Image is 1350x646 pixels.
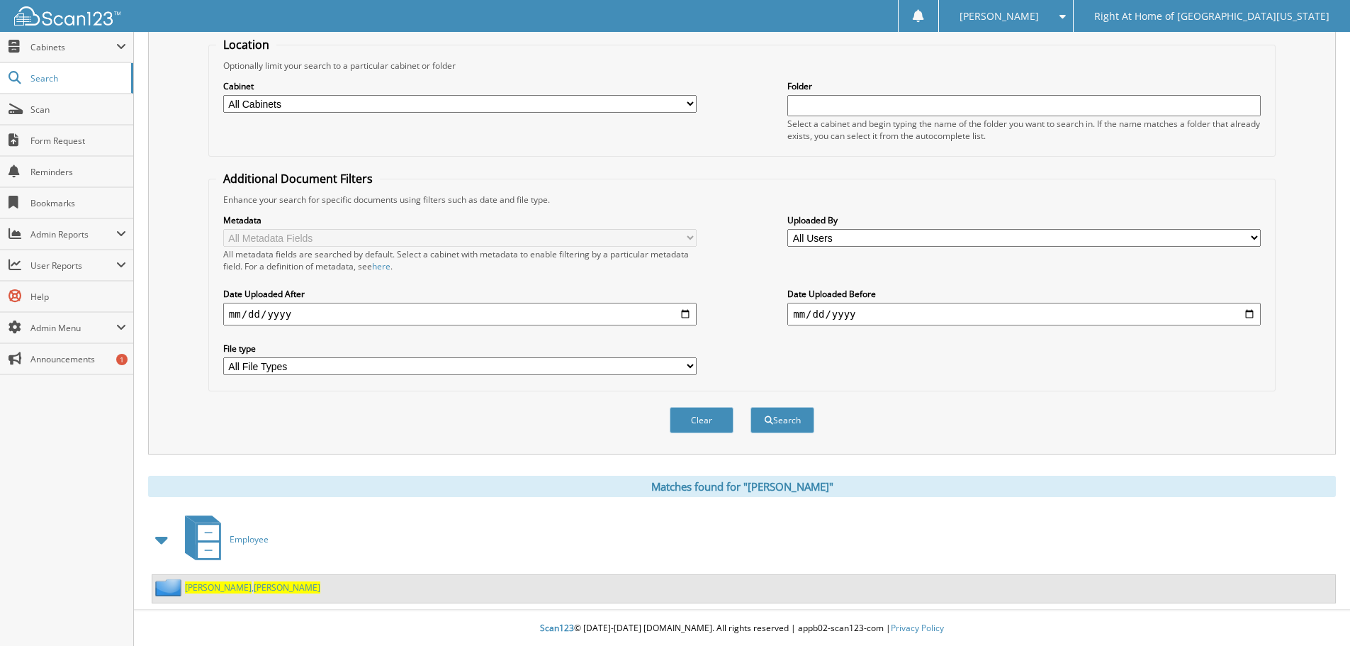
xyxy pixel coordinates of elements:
[230,533,269,545] span: Employee
[960,12,1039,21] span: [PERSON_NAME]
[787,214,1261,226] label: Uploaded By
[787,288,1261,300] label: Date Uploaded Before
[30,353,126,365] span: Announcements
[750,407,814,433] button: Search
[216,60,1268,72] div: Optionally limit your search to a particular cabinet or folder
[787,303,1261,325] input: end
[223,343,697,355] label: File type
[670,407,733,433] button: Clear
[891,622,944,634] a: Privacy Policy
[540,622,574,634] span: Scan123
[30,41,116,53] span: Cabinets
[216,194,1268,206] div: Enhance your search for specific documents using filters such as date and file type.
[223,303,697,325] input: start
[223,248,697,272] div: All metadata fields are searched by default. Select a cabinet with metadata to enable filtering b...
[30,322,116,334] span: Admin Menu
[14,6,120,26] img: scan123-logo-white.svg
[185,581,252,594] span: [PERSON_NAME]
[1094,12,1329,21] span: Right At Home of [GEOGRAPHIC_DATA][US_STATE]
[223,288,697,300] label: Date Uploaded After
[155,579,185,596] img: folder2.png
[134,611,1350,646] div: © [DATE]-[DATE] [DOMAIN_NAME]. All rights reserved | appb02-scan123-com |
[116,354,128,365] div: 1
[30,72,124,84] span: Search
[254,581,320,594] span: [PERSON_NAME]
[223,80,697,92] label: Cabinet
[30,291,126,303] span: Help
[216,37,276,52] legend: Location
[30,104,126,116] span: Scan
[30,228,116,240] span: Admin Reports
[176,511,269,567] a: Employee
[148,476,1336,497] div: Matches found for "[PERSON_NAME]"
[30,197,126,209] span: Bookmarks
[787,80,1261,92] label: Folder
[30,135,126,147] span: Form Request
[216,171,380,186] legend: Additional Document Filters
[372,260,390,272] a: here
[223,214,697,226] label: Metadata
[787,118,1261,142] div: Select a cabinet and begin typing the name of the folder you want to search in. If the name match...
[185,581,320,594] a: [PERSON_NAME],[PERSON_NAME]
[30,260,116,272] span: User Reports
[30,166,126,178] span: Reminders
